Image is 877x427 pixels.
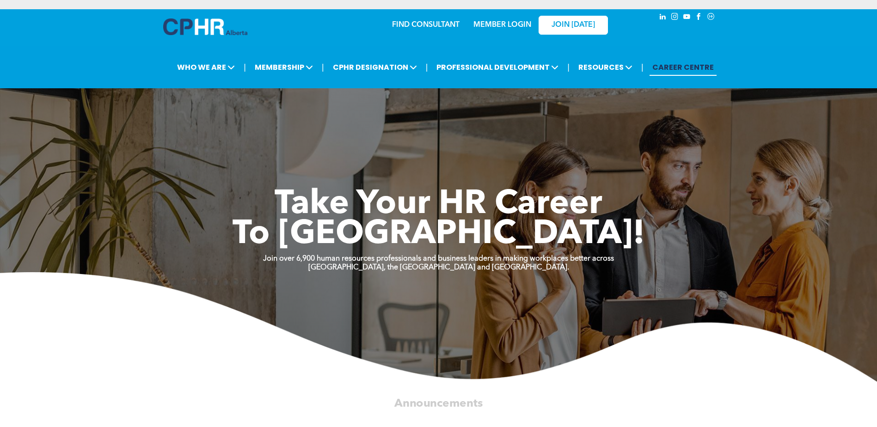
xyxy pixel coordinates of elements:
a: MEMBER LOGIN [473,21,531,29]
strong: [GEOGRAPHIC_DATA], the [GEOGRAPHIC_DATA] and [GEOGRAPHIC_DATA]. [308,264,569,271]
a: JOIN [DATE] [539,16,608,35]
a: Social network [706,12,716,24]
a: linkedin [658,12,668,24]
li: | [322,58,324,77]
li: | [244,58,246,77]
a: CAREER CENTRE [650,59,717,76]
a: youtube [682,12,692,24]
span: JOIN [DATE] [552,21,595,30]
strong: Join over 6,900 human resources professionals and business leaders in making workplaces better ac... [263,255,614,262]
a: FIND CONSULTANT [392,21,460,29]
li: | [426,58,428,77]
li: | [567,58,570,77]
span: Announcements [394,398,483,409]
a: instagram [670,12,680,24]
span: MEMBERSHIP [252,59,316,76]
li: | [641,58,644,77]
span: PROFESSIONAL DEVELOPMENT [434,59,561,76]
span: RESOURCES [576,59,635,76]
span: CPHR DESIGNATION [330,59,420,76]
span: Take Your HR Career [275,188,602,221]
a: facebook [694,12,704,24]
img: A blue and white logo for cp alberta [163,18,247,35]
span: To [GEOGRAPHIC_DATA]! [233,218,645,251]
span: WHO WE ARE [174,59,238,76]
